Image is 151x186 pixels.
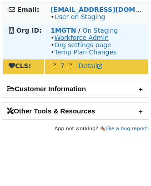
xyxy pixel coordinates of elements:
h2: Customer Information [2,80,149,97]
h2: Other Tools & Resources [2,103,149,119]
strong: / [78,27,81,34]
footer: App not working? 🪳 [2,124,149,133]
td: 🤔 7 🤔 - [45,59,148,74]
a: Detail [79,62,102,69]
a: On Staging [82,27,118,34]
a: Org settings page [54,41,111,49]
a: 1MGTN [50,27,76,34]
strong: CLS: [9,62,31,69]
a: User on Staging [54,13,105,20]
a: Temp Plan Changes [54,49,116,56]
a: File a bug report! [106,126,149,132]
strong: Org ID: [16,27,42,34]
strong: Email: [17,6,40,13]
span: • [50,13,105,20]
span: • • • [50,34,116,56]
a: Workforce Admin [54,34,109,41]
